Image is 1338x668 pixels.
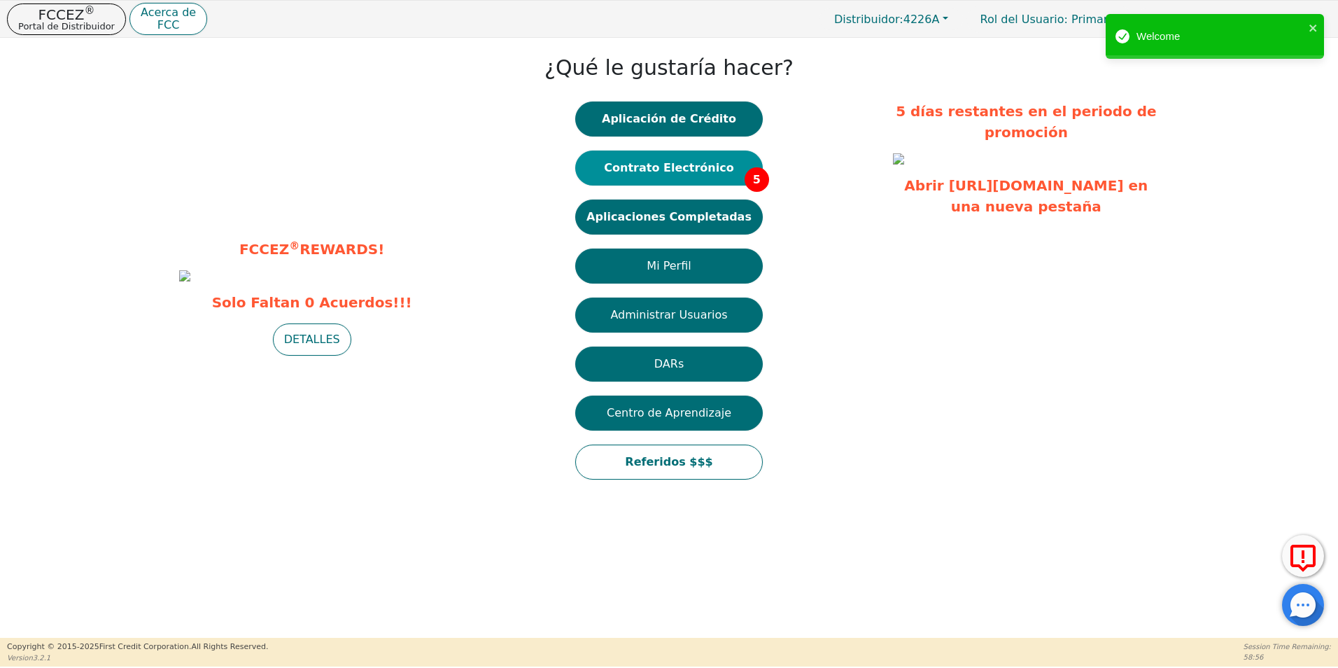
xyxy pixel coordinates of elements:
p: FCC [141,20,196,31]
p: Acerca de [141,7,196,18]
img: 84467352-546a-46ce-adcc-329d23f1932d [179,270,190,281]
button: Aplicación de Crédito [575,102,763,137]
button: DARs [575,347,763,382]
span: Rol del Usuario : [980,13,1068,26]
p: FCCEZ [18,8,115,22]
a: Rol del Usuario: Primario [966,6,1132,33]
h1: ¿Qué le gustaría hacer? [544,55,794,81]
p: 58:56 [1244,652,1331,662]
p: Copyright © 2015- 2025 First Credit Corporation. [7,641,268,653]
span: Solo Faltan 0 Acuerdos!!! [179,292,445,313]
button: Distribuidor:4226A [819,8,963,30]
p: 5 días restantes en el periodo de promoción [893,101,1159,143]
span: All Rights Reserved. [191,642,268,651]
button: Acerca deFCC [129,3,207,36]
button: 4226A:Millerlandy Cifuentes [1136,8,1331,30]
sup: ® [84,4,94,17]
sup: ® [289,239,300,252]
div: Welcome [1136,29,1304,45]
span: Distribuidor: [834,13,903,26]
button: Referidos $$$ [575,445,763,480]
button: FCCEZ®Portal de Distribuidor [7,4,126,35]
button: Mi Perfil [575,249,763,284]
p: Primario [966,6,1132,33]
p: Session Time Remaining: [1244,641,1331,652]
button: close [1309,20,1318,36]
button: DETALLES [273,323,351,356]
span: 5 [745,167,769,192]
button: Aplicaciones Completadas [575,200,763,235]
a: Abrir [URL][DOMAIN_NAME] en una nueva pestaña [904,177,1148,215]
button: Administrar Usuarios [575,298,763,333]
button: Reportar Error a FCC [1282,535,1324,577]
p: Portal de Distribuidor [18,22,115,31]
button: Centro de Aprendizaje [575,396,763,431]
button: Contrato Electrónico5 [575,151,763,186]
img: 1479ed1b-7ce7-4659-9620-b8eef9b1d6bd [893,153,904,165]
p: Version 3.2.1 [7,653,268,663]
p: FCCEZ REWARDS! [179,239,445,260]
span: 4226A [834,13,939,26]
